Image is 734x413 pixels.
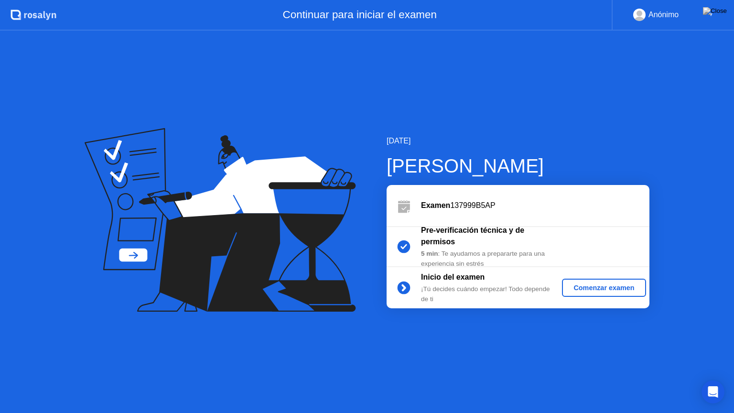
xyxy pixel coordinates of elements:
button: Comenzar examen [562,279,646,297]
div: 137999B5AP [421,200,649,211]
b: Inicio del examen [421,273,485,281]
div: ¡Tú decides cuándo empezar! Todo depende de ti [421,284,559,304]
b: Examen [421,201,450,209]
div: Open Intercom Messenger [702,380,724,403]
b: Pre-verificación técnica y de permisos [421,226,524,246]
div: [PERSON_NAME] [387,152,649,180]
b: 5 min [421,250,438,257]
div: [DATE] [387,135,649,147]
img: Close [703,7,727,15]
div: Comenzar examen [566,284,642,292]
div: : Te ayudamos a prepararte para una experiencia sin estrés [421,249,559,269]
div: Anónimo [648,9,679,21]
